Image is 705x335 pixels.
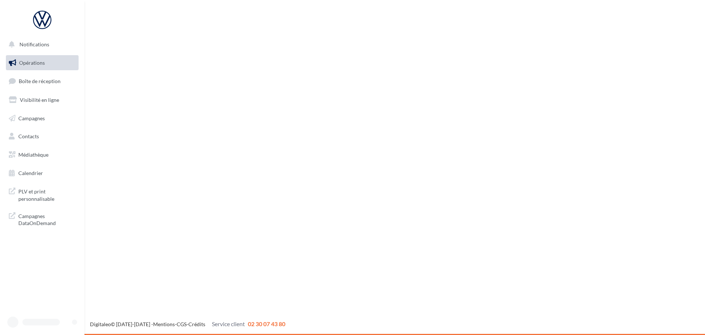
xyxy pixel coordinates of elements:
span: © [DATE]-[DATE] - - - [90,321,285,327]
span: Calendrier [18,170,43,176]
span: PLV et print personnalisable [18,186,76,202]
a: Médiathèque [4,147,80,163]
a: Mentions [153,321,175,327]
button: Notifications [4,37,77,52]
a: Boîte de réception [4,73,80,89]
span: Boîte de réception [19,78,61,84]
span: Visibilité en ligne [20,97,59,103]
a: Opérations [4,55,80,71]
span: Notifications [19,41,49,47]
a: Campagnes DataOnDemand [4,208,80,230]
a: Crédits [188,321,205,327]
span: Opérations [19,60,45,66]
a: Contacts [4,129,80,144]
a: Visibilité en ligne [4,92,80,108]
a: Calendrier [4,165,80,181]
a: PLV et print personnalisable [4,183,80,205]
span: Médiathèque [18,152,48,158]
span: 02 30 07 43 80 [248,320,285,327]
a: Campagnes [4,111,80,126]
span: Campagnes DataOnDemand [18,211,76,227]
span: Service client [212,320,245,327]
a: Digitaleo [90,321,111,327]
a: CGS [177,321,187,327]
span: Campagnes [18,115,45,121]
span: Contacts [18,133,39,139]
